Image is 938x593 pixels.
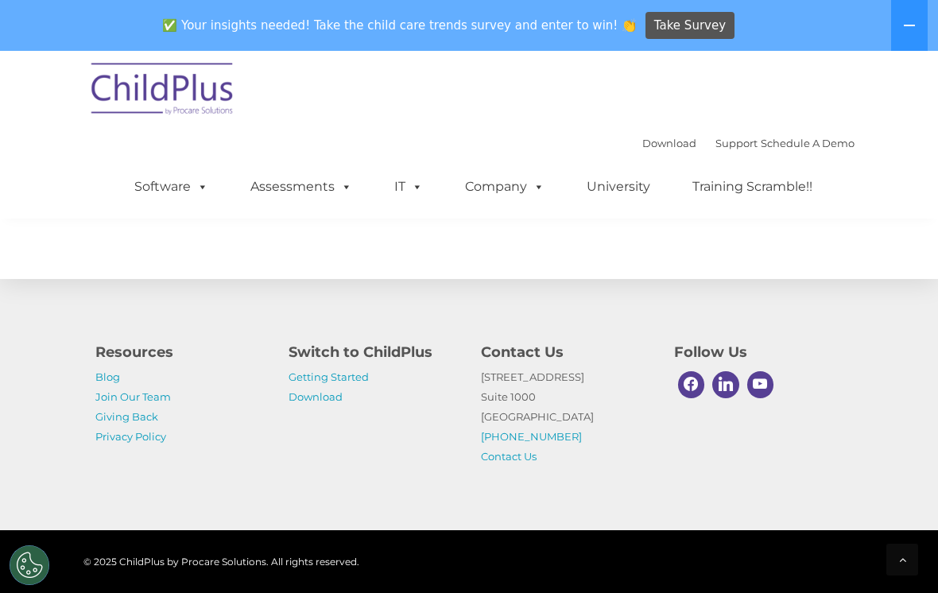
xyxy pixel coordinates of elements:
a: Software [118,171,224,203]
a: Facebook [674,367,709,402]
p: [STREET_ADDRESS] Suite 1000 [GEOGRAPHIC_DATA] [481,367,650,467]
a: Join Our Team [95,390,171,403]
a: Take Survey [645,12,735,40]
a: Linkedin [708,367,743,402]
button: Cookies Settings [10,545,49,585]
h4: Contact Us [481,341,650,363]
a: Support [715,137,758,149]
a: IT [378,171,439,203]
a: Download [642,137,696,149]
a: University [571,171,666,203]
a: Training Scramble!! [676,171,828,203]
span: ✅ Your insights needed! Take the child care trends survey and enter to win! 👏 [157,10,643,41]
a: Getting Started [289,370,369,383]
a: Contact Us [481,450,537,463]
a: Schedule A Demo [761,137,855,149]
h4: Follow Us [674,341,843,363]
a: Download [289,390,343,403]
span: © 2025 ChildPlus by Procare Solutions. All rights reserved. [83,556,359,568]
a: Privacy Policy [95,430,166,443]
h4: Resources [95,341,265,363]
img: ChildPlus by Procare Solutions [83,52,242,131]
a: Company [449,171,560,203]
a: [PHONE_NUMBER] [481,430,582,443]
a: Youtube [743,367,778,402]
span: Take Survey [654,12,726,40]
a: Giving Back [95,410,158,423]
a: Blog [95,370,120,383]
font: | [642,137,855,149]
h4: Switch to ChildPlus [289,341,458,363]
a: Assessments [234,171,368,203]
